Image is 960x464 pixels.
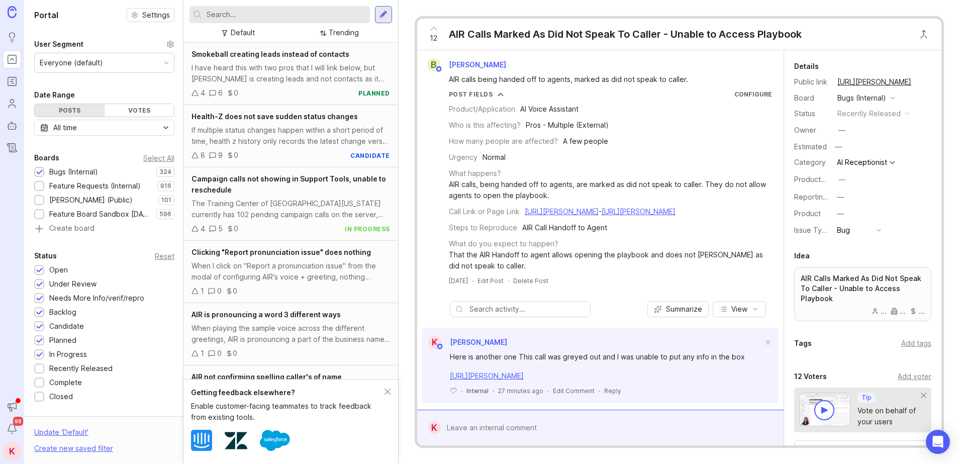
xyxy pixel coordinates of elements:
div: Reply [604,387,621,395]
a: K[PERSON_NAME] [422,336,507,349]
div: Planned [49,335,76,346]
div: — [838,174,845,185]
button: ProductboardID [835,173,848,186]
div: Estimated [794,143,827,150]
div: That the AIR Handoff to agent allows opening the playbook and does not [PERSON_NAME] as did not s... [449,249,772,271]
input: Search activity... [469,304,585,315]
label: ProductboardID [794,175,847,183]
div: Edit Comment [553,387,595,395]
div: 0 [234,223,238,234]
div: AI Voice Assistant [520,104,579,115]
div: Feature Requests (Internal) [49,180,141,192]
div: Category [794,157,829,168]
a: Health-Z does not save sudden status changesIf multiple status changes happen within a short peri... [183,105,398,167]
label: Issue Type [794,226,831,234]
img: Intercom logo [191,430,212,451]
div: Reset [155,253,174,259]
div: Closed [49,391,73,402]
div: — [837,208,844,219]
div: What happens? [449,168,501,179]
div: Create new saved filter [34,443,113,454]
button: Post Fields [449,90,504,99]
span: 99 [13,417,23,426]
div: AIR Call Handoff to Agent [522,222,607,233]
div: Internal [466,387,489,395]
div: Posts [35,104,105,117]
div: K [428,421,441,434]
div: in progress [345,225,390,233]
a: [URL][PERSON_NAME] [834,75,914,88]
a: Smokeball creating leads instead of contactsI have heard this with two pros that I will link belo... [183,43,398,105]
label: Product [794,209,821,218]
div: planned [358,89,390,98]
div: 6 [218,87,223,99]
img: member badge [435,65,442,73]
div: · [472,276,473,285]
div: 4 [201,87,205,99]
div: 0 [217,348,222,359]
span: 27 minutes ago [498,387,543,395]
div: Needs More Info/verif/repro [49,293,144,304]
a: Create board [34,225,174,234]
a: [DATE] [449,276,468,285]
div: · [547,387,549,395]
div: K [428,336,441,349]
label: Reporting Team [794,193,848,201]
div: Update ' Default ' [34,427,88,443]
span: 12 [430,33,437,44]
p: 101 [161,196,171,204]
img: member badge [436,343,443,350]
a: [URL][PERSON_NAME] [525,207,599,216]
img: Salesforce logo [260,425,290,455]
div: Product/Application [449,104,515,115]
div: ... [910,308,925,315]
time: [DATE] [449,277,468,285]
div: Urgency [449,152,477,163]
div: Getting feedback elsewhere? [191,387,385,398]
div: Bugs (Internal) [49,166,98,177]
div: ... [891,308,906,315]
div: - [525,206,676,217]
div: Pros - Multiple (External) [526,120,609,131]
div: 8 [201,150,205,161]
div: Bugs (Internal) [837,92,886,104]
a: Configure [734,90,772,98]
h1: Portal [34,9,58,21]
a: Clicking "Report pronunciation issue" does nothingWhen I click on "Report a pronunciation issue" ... [183,241,398,303]
div: 12 Voters [794,370,827,383]
div: 5 [218,223,223,234]
div: Normal [483,152,506,163]
div: In Progress [49,349,87,360]
div: 0 [234,150,238,161]
div: B [427,58,440,71]
p: 916 [160,182,171,190]
div: 0 [233,286,237,297]
div: Board [794,92,829,104]
span: Campaign calls not showing in Support Tools, unable to reschedule [191,174,386,194]
span: AIR is pronouncing a word 3 different ways [191,310,341,319]
button: Close button [914,24,934,44]
div: What do you expect to happen? [449,238,558,249]
div: Enable customer-facing teammates to track feedback from existing tools. [191,401,385,423]
div: Post Fields [449,90,493,99]
span: Summarize [666,304,702,314]
div: Candidate [49,321,84,332]
div: Status [34,250,57,262]
div: Vote on behalf of your users [857,405,921,427]
div: · [461,387,462,395]
img: video-thumbnail-vote-d41b83416815613422e2ca741bf692cc.jpg [799,393,850,426]
div: Bug [837,225,850,236]
div: 9 [218,150,223,161]
div: Feature Board Sandbox [DATE] [49,209,151,220]
div: Steps to Reproduce [449,222,517,233]
a: AIR not confirming spelling caller's of nameAIR did not confirm the spelling of the caller's name... [183,365,398,428]
div: How many people are affected? [449,136,558,147]
div: User Segment [34,38,83,50]
a: Campaign calls not showing in Support Tools, unable to rescheduleThe Training Center of [GEOGRAPH... [183,167,398,241]
div: Select All [143,155,174,161]
div: I have heard this with two pros that I will link below, but [PERSON_NAME] is creating leads and n... [191,62,390,84]
div: ... [872,308,887,315]
div: Everyone (default) [40,57,103,68]
button: View [713,301,766,317]
button: Notifications [3,420,21,438]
